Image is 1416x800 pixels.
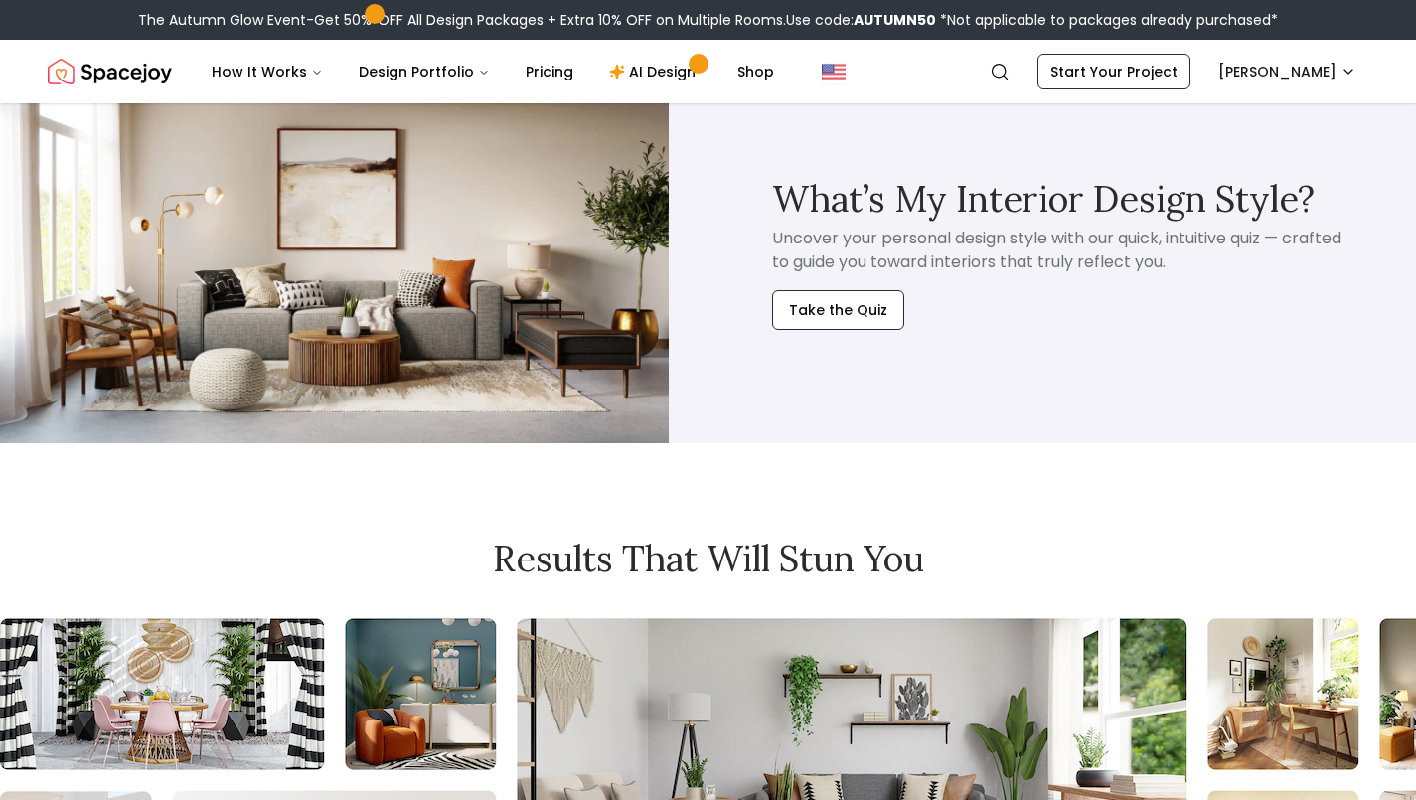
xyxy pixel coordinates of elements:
a: Spacejoy [48,52,172,91]
b: AUTUMN50 [854,10,936,30]
span: Use code: [786,10,936,30]
nav: Main [196,52,790,91]
span: *Not applicable to packages already purchased* [936,10,1278,30]
a: Start Your Project [1037,54,1190,89]
nav: Global [48,40,1368,103]
img: Spacejoy Logo [48,52,172,91]
button: Design Portfolio [343,52,506,91]
button: How It Works [196,52,339,91]
a: Take the Quiz [772,274,904,330]
h2: Results that will stun you [48,539,1368,578]
button: [PERSON_NAME] [1206,54,1368,89]
button: Take the Quiz [772,290,904,330]
h3: What’s My Interior Design Style? [772,179,1315,219]
a: Pricing [510,52,589,91]
a: Shop [721,52,790,91]
a: AI Design [593,52,717,91]
img: United States [822,60,846,83]
div: The Autumn Glow Event-Get 50% OFF All Design Packages + Extra 10% OFF on Multiple Rooms. [138,10,1278,30]
p: Uncover your personal design style with our quick, intuitive quiz — crafted to guide you toward i... [772,227,1344,274]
